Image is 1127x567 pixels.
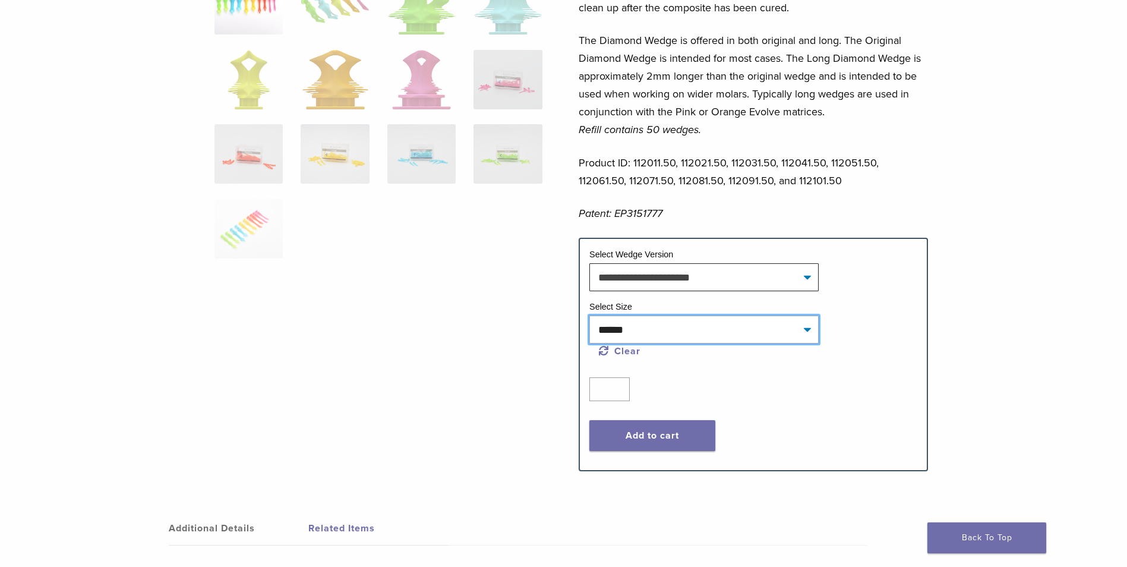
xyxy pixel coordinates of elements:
[579,207,662,220] em: Patent: EP3151777
[228,50,270,109] img: Diamond Wedge and Long Diamond Wedge - Image 5
[599,345,640,357] a: Clear
[589,420,715,451] button: Add to cart
[589,250,673,259] label: Select Wedge Version
[214,199,283,259] img: Diamond Wedge and Long Diamond Wedge - Image 13
[579,154,928,190] p: Product ID: 112011.50, 112021.50, 112031.50, 112041.50, 112051.50, 112061.50, 112071.50, 112081.5...
[579,123,701,136] em: Refill contains 50 wedges.
[169,512,308,545] a: Additional Details
[579,31,928,138] p: The Diamond Wedge is offered in both original and long. The Original Diamond Wedge is intended fo...
[473,50,542,109] img: Diamond Wedge and Long Diamond Wedge - Image 8
[589,302,632,311] label: Select Size
[473,124,542,184] img: Diamond Wedge and Long Diamond Wedge - Image 12
[301,124,369,184] img: Diamond Wedge and Long Diamond Wedge - Image 10
[308,512,448,545] a: Related Items
[392,50,451,109] img: Diamond Wedge and Long Diamond Wedge - Image 7
[387,124,456,184] img: Diamond Wedge and Long Diamond Wedge - Image 11
[302,50,368,109] img: Diamond Wedge and Long Diamond Wedge - Image 6
[927,522,1046,553] a: Back To Top
[214,124,283,184] img: Diamond Wedge and Long Diamond Wedge - Image 9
